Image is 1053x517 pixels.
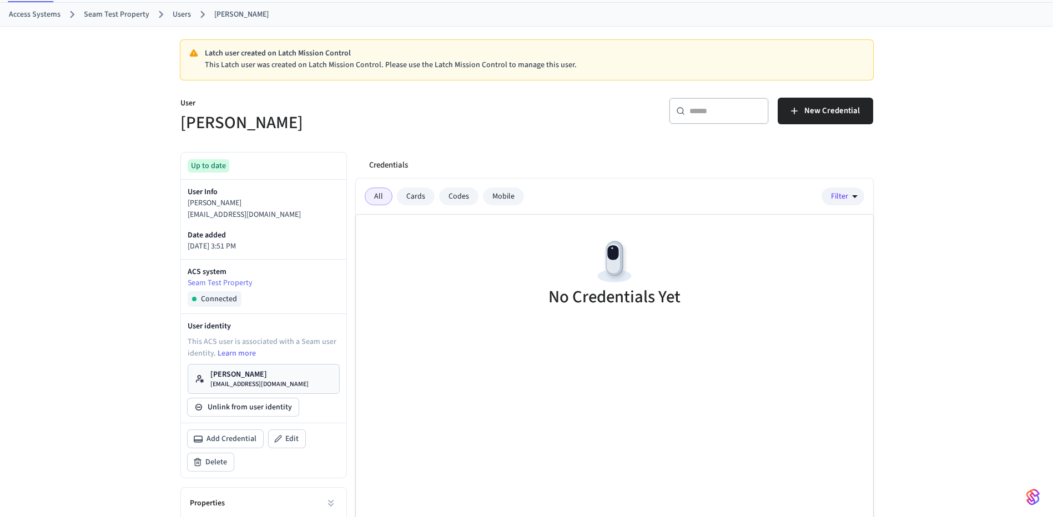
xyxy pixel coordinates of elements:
p: [EMAIL_ADDRESS][DOMAIN_NAME] [188,209,340,221]
p: ACS system [188,266,340,277]
img: Devices Empty State [590,237,639,287]
span: Edit [285,433,299,444]
p: Date added [188,230,340,241]
img: SeamLogoGradient.69752ec5.svg [1026,488,1040,506]
p: [EMAIL_ADDRESS][DOMAIN_NAME] [210,380,309,389]
div: Up to date [188,159,229,173]
p: [PERSON_NAME] [210,369,309,380]
a: Access Systems [9,9,61,21]
p: User Info [188,186,340,197]
button: Credentials [360,152,417,179]
div: Codes [439,187,478,205]
button: Add Credential [188,430,263,448]
button: New Credential [778,98,873,124]
p: This ACS user is associated with a Seam user identity. [188,336,340,359]
button: Unlink from user identity [188,398,299,416]
button: Filter [822,187,864,205]
a: [PERSON_NAME][EMAIL_ADDRESS][DOMAIN_NAME] [188,364,340,394]
h2: Properties [190,498,225,509]
p: [DATE] 3:51 PM [188,241,340,252]
h5: No Credentials Yet [548,286,681,308]
a: Seam Test Property [188,277,340,289]
span: Connected [201,293,237,305]
p: Latch user created on Latch Mission Control [205,48,864,59]
p: User identity [188,321,340,332]
a: [PERSON_NAME] [214,9,269,21]
div: Mobile [483,187,524,205]
a: Learn more [218,348,256,359]
div: All [365,187,392,205]
span: Add Credential [206,433,256,444]
p: This Latch user was created on Latch Mission Control. Please use the Latch Mission Control to man... [205,59,864,71]
span: New Credential [804,104,860,118]
a: Users [173,9,191,21]
p: User [180,98,520,111]
button: Delete [188,453,234,471]
p: [PERSON_NAME] [188,197,340,209]
a: Seam Test Property [84,9,149,21]
button: Edit [269,430,305,448]
h5: [PERSON_NAME] [180,111,520,134]
div: Cards [397,187,435,205]
span: Delete [205,457,227,468]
